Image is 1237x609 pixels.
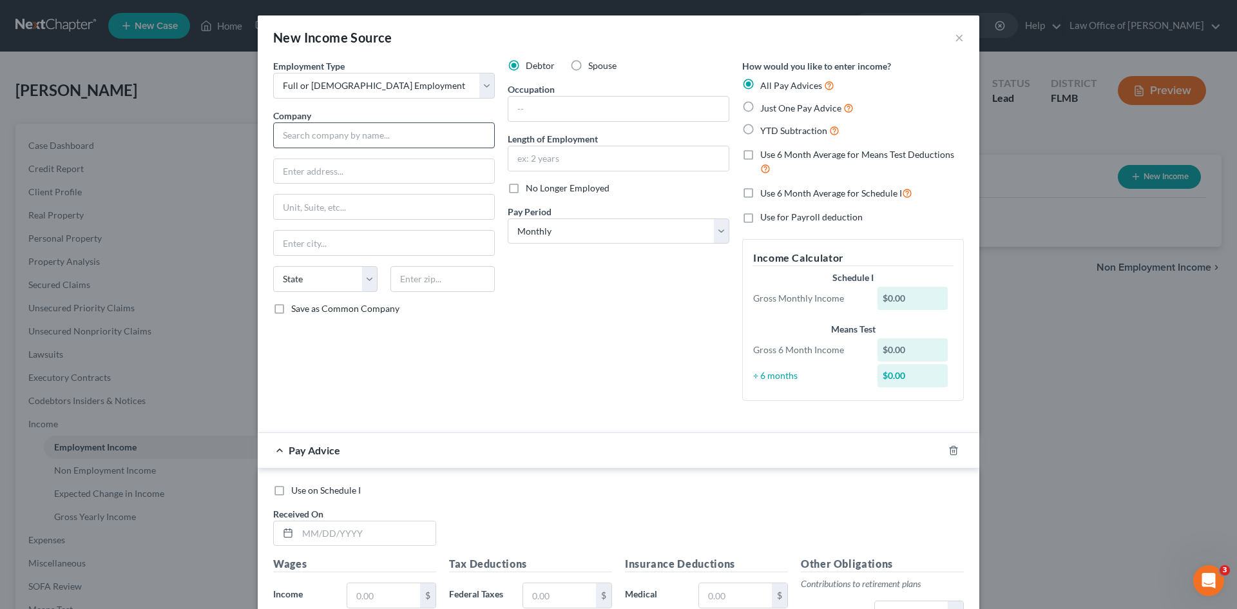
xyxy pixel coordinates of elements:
[298,521,436,546] input: MM/DD/YYYY
[273,61,345,72] span: Employment Type
[508,132,598,146] label: Length of Employment
[508,82,555,96] label: Occupation
[596,583,611,608] div: $
[273,122,495,148] input: Search company by name...
[760,80,822,91] span: All Pay Advices
[760,188,902,198] span: Use 6 Month Average for Schedule I
[747,343,871,356] div: Gross 6 Month Income
[273,508,323,519] span: Received On
[877,338,948,362] div: $0.00
[526,60,555,71] span: Debtor
[618,583,692,608] label: Medical
[274,159,494,184] input: Enter address...
[760,102,841,113] span: Just One Pay Advice
[760,125,827,136] span: YTD Subtraction
[1193,565,1224,596] iframe: Intercom live chat
[1220,565,1230,575] span: 3
[747,292,871,305] div: Gross Monthly Income
[274,231,494,255] input: Enter city...
[420,583,436,608] div: $
[274,195,494,219] input: Unit, Suite, etc...
[699,583,772,608] input: 0.00
[443,583,516,608] label: Federal Taxes
[390,266,495,292] input: Enter zip...
[347,583,420,608] input: 0.00
[753,271,953,284] div: Schedule I
[877,364,948,387] div: $0.00
[273,28,392,46] div: New Income Source
[289,444,340,456] span: Pay Advice
[508,206,551,217] span: Pay Period
[291,485,361,496] span: Use on Schedule I
[449,556,612,572] h5: Tax Deductions
[801,556,964,572] h5: Other Obligations
[508,146,729,171] input: ex: 2 years
[523,583,596,608] input: 0.00
[753,323,953,336] div: Means Test
[760,149,954,160] span: Use 6 Month Average for Means Test Deductions
[801,577,964,590] p: Contributions to retirement plans
[742,59,891,73] label: How would you like to enter income?
[273,556,436,572] h5: Wages
[273,110,311,121] span: Company
[747,369,871,382] div: ÷ 6 months
[588,60,617,71] span: Spouse
[508,97,729,121] input: --
[760,211,863,222] span: Use for Payroll deduction
[625,556,788,572] h5: Insurance Deductions
[955,30,964,45] button: ×
[291,303,399,314] span: Save as Common Company
[526,182,609,193] span: No Longer Employed
[753,250,953,266] h5: Income Calculator
[273,588,303,599] span: Income
[877,287,948,310] div: $0.00
[772,583,787,608] div: $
